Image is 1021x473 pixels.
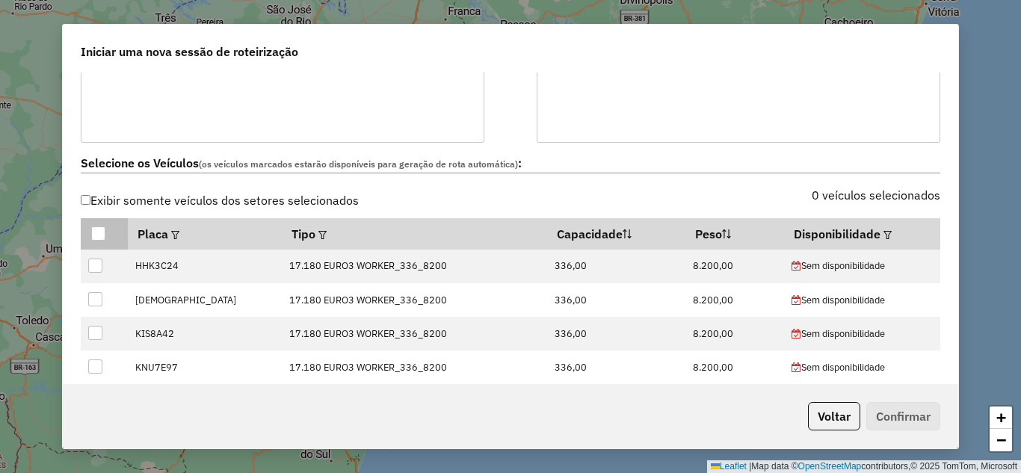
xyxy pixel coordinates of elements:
[281,218,546,250] th: Tipo
[792,330,801,339] i: 'Roteirizador.NaoPossuiAgenda' | translate
[792,363,801,373] i: 'Roteirizador.NaoPossuiAgenda' | translate
[281,317,546,350] td: 17.180 EURO3 WORKER_336_8200
[281,250,546,283] td: 17.180 EURO3 WORKER_336_8200
[749,461,751,472] span: |
[547,350,685,384] td: 336,00
[792,360,932,374] div: Sem disponibilidade
[281,350,546,384] td: 17.180 EURO3 WORKER_336_8200
[798,461,862,472] a: OpenStreetMap
[685,250,783,283] td: 8.200,00
[707,460,1021,473] div: Map data © contributors,© 2025 TomTom, Microsoft
[792,293,932,307] div: Sem disponibilidade
[685,218,783,250] th: Peso
[547,283,685,317] td: 336,00
[685,384,783,418] td: 5.000,00
[792,262,801,271] i: 'Roteirizador.NaoPossuiAgenda' | translate
[990,429,1012,451] a: Zoom out
[792,327,932,341] div: Sem disponibilidade
[685,350,783,384] td: 8.200,00
[128,218,282,250] th: Placa
[81,186,359,214] label: Exibir somente veículos dos setores selecionados
[128,350,282,384] td: KNU7E97
[711,461,747,472] a: Leaflet
[792,296,801,306] i: 'Roteirizador.NaoPossuiAgenda' | translate
[281,283,546,317] td: 17.180 EURO3 WORKER_336_8200
[996,408,1006,427] span: +
[808,402,860,430] button: Voltar
[81,43,298,61] span: Iniciar uma nova sessão de roteirização
[812,186,940,204] label: 0 veículos selecionados
[685,317,783,350] td: 8.200,00
[996,430,1006,449] span: −
[128,317,282,350] td: KIS8A42
[128,384,282,418] td: MJN5J00
[547,317,685,350] td: 336,00
[792,259,932,273] div: Sem disponibilidade
[199,158,518,170] span: (os veículos marcados estarão disponíveis para geração de rota automática)
[128,283,282,317] td: [DEMOGRAPHIC_DATA]
[128,250,282,283] td: HHK3C24
[547,384,685,418] td: 336,00
[547,250,685,283] td: 336,00
[81,154,940,174] label: Selecione os Veículos :
[783,218,940,250] th: Disponibilidade
[281,384,546,418] td: 13-180 E WORKER 3-EIXOS 2P_336_5000
[685,283,783,317] td: 8.200,00
[990,406,1012,429] a: Zoom in
[81,195,90,205] input: Exibir somente veículos dos setores selecionados
[547,218,685,250] th: Capacidade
